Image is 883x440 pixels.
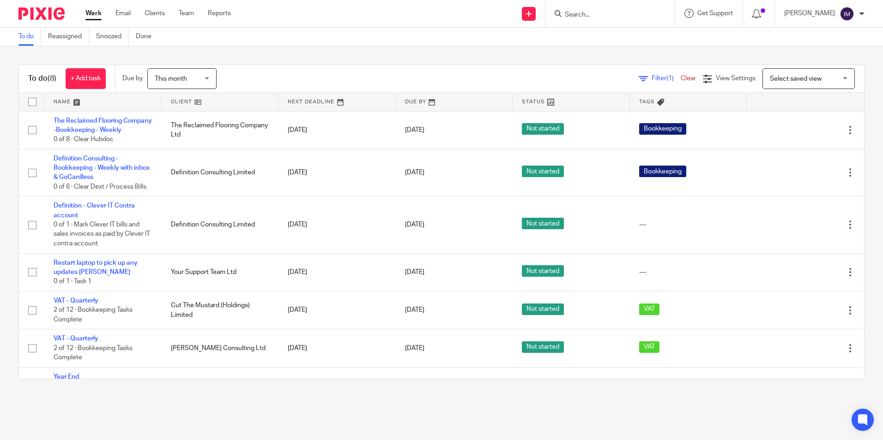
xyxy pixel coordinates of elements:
[639,303,659,315] span: VAT
[115,9,131,18] a: Email
[179,9,194,18] a: Team
[770,76,822,82] span: Select saved view
[278,367,396,405] td: [DATE]
[162,111,279,149] td: The Reclaimed Flooring Company Ltd
[666,75,674,82] span: (1)
[681,75,696,82] a: Clear
[522,166,564,177] span: Not started
[145,9,165,18] a: Clients
[122,74,143,83] p: Due by
[405,221,424,228] span: [DATE]
[54,118,152,133] a: The Reclaimed Flooring Company -Bookkeeping - Weekly
[639,166,686,177] span: Bookkeeping
[208,9,231,18] a: Reports
[522,303,564,315] span: Not started
[639,220,738,229] div: ---
[639,268,738,277] div: ---
[54,307,133,323] span: 2 of 12 · Bookkeeping Tasks Complete
[697,10,733,17] span: Get Support
[48,28,89,46] a: Reassigned
[48,75,56,82] span: (8)
[784,9,835,18] p: [PERSON_NAME]
[54,184,146,190] span: 0 of 6 · Clear Dext / Process Bills
[405,269,424,275] span: [DATE]
[840,6,854,21] img: svg%3E
[155,76,187,82] span: This month
[162,329,279,367] td: [PERSON_NAME] Consulting Ltd
[405,169,424,176] span: [DATE]
[278,149,396,196] td: [DATE]
[54,155,150,181] a: Definition Consulting - Bookkeeping - Weekly with inbox & GoCardless
[639,341,659,353] span: VAT
[18,28,41,46] a: To do
[522,341,564,353] span: Not started
[405,345,424,351] span: [DATE]
[639,99,655,104] span: Tags
[54,278,91,285] span: 0 of 1 · Task 1
[66,68,106,89] a: + Add task
[54,335,98,342] a: VAT - Quarterly
[54,374,79,380] a: Year End
[162,196,279,253] td: Definition Consulting Limited
[54,297,98,304] a: VAT - Quarterly
[96,28,129,46] a: Snoozed
[716,75,756,82] span: View Settings
[522,218,564,229] span: Not started
[162,253,279,291] td: Your Support Team Ltd
[54,221,150,247] span: 0 of 1 · Mark Clever IT bills and sales invoices as paid by Clever IT contra account
[564,11,647,19] input: Search
[278,291,396,329] td: [DATE]
[54,136,114,143] span: 0 of 8 · Clear Hubdoc
[54,260,138,275] a: Restart laptop to pick up any updates [PERSON_NAME]
[85,9,102,18] a: Work
[652,75,681,82] span: Filter
[54,202,135,218] a: Definition - Clever IT Contra account
[18,7,65,20] img: Pixie
[162,367,279,405] td: Digby&Thompson Ltd
[54,345,133,361] span: 2 of 12 · Bookkeeping Tasks Complete
[639,123,686,135] span: Bookkeeping
[162,149,279,196] td: Definition Consulting Limited
[278,329,396,367] td: [DATE]
[278,196,396,253] td: [DATE]
[522,123,564,135] span: Not started
[278,253,396,291] td: [DATE]
[405,307,424,313] span: [DATE]
[162,291,279,329] td: Cut The Mustard (Holdings) Limited
[28,74,56,83] h1: To do
[522,265,564,277] span: Not started
[278,111,396,149] td: [DATE]
[405,127,424,133] span: [DATE]
[136,28,158,46] a: Done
